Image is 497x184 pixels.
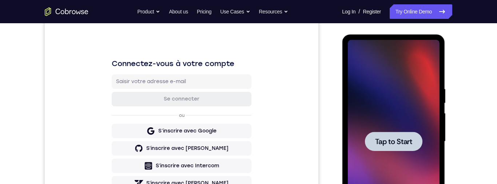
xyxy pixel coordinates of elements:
button: S’inscrire avec Intercom [67,150,207,164]
div: S’inscrire avec Google [114,119,171,126]
h1: Connectez-vous à votre compte [67,50,207,60]
button: S’inscrire avec [PERSON_NAME] [67,167,207,182]
div: S’inscrire avec [PERSON_NAME] [102,136,184,143]
button: Tap to Start [23,97,80,116]
button: Product [138,4,160,19]
a: Go to the home page [45,7,88,16]
button: Se connecter [67,83,207,98]
span: Tap to Start [33,103,70,111]
a: Register [363,4,381,19]
input: Saisir votre adresse e-mail [71,69,202,77]
button: Resources [259,4,289,19]
p: ou [133,104,141,110]
button: S’inscrire avec [PERSON_NAME] [67,132,207,147]
a: Log In [342,4,355,19]
button: S’inscrire avec Google [67,115,207,130]
div: S’inscrire avec [PERSON_NAME] [102,171,184,178]
button: Use Cases [220,4,250,19]
a: Pricing [197,4,211,19]
span: / [358,7,360,16]
a: About us [169,4,188,19]
div: S’inscrire avec Intercom [111,154,174,161]
a: Try Online Demo [390,4,452,19]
